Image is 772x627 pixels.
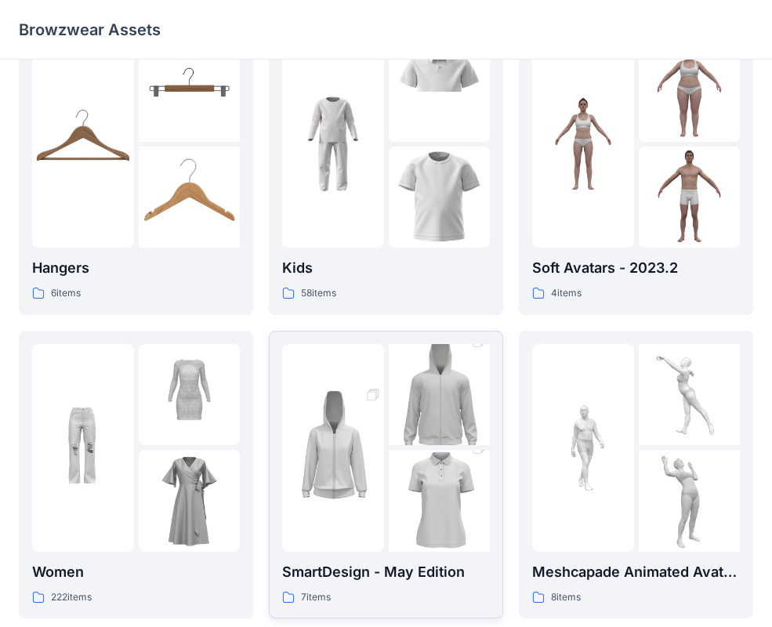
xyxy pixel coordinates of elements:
[51,285,81,302] p: 6 items
[389,147,491,248] img: folder 3
[301,589,331,606] p: 7 items
[282,93,384,195] img: folder 1
[639,147,741,248] img: folder 3
[282,257,490,279] p: Kids
[639,450,741,552] img: folder 3
[532,257,740,279] p: Soft Avatars - 2023.2
[532,561,740,583] p: Meshcapade Animated Avatars
[19,27,253,315] a: folder 1folder 2folder 3Hangers6items
[551,589,581,606] p: 8 items
[139,147,241,248] img: folder 3
[139,344,241,446] img: folder 2
[301,285,336,302] p: 58 items
[519,27,753,315] a: folder 1folder 2folder 3Soft Avatars - 2023.24items
[139,450,241,552] img: folder 3
[32,561,240,583] p: Women
[282,561,490,583] p: SmartDesign - May Edition
[269,331,503,619] a: folder 1folder 2folder 3SmartDesign - May Edition7items
[389,318,491,470] img: folder 2
[551,285,582,302] p: 4 items
[269,27,503,315] a: folder 1folder 2folder 3Kids58items
[282,371,384,524] img: folder 1
[519,331,753,619] a: folder 1folder 2folder 3Meshcapade Animated Avatars8items
[389,40,491,142] img: folder 2
[32,93,134,195] img: folder 1
[51,589,92,606] p: 222 items
[532,93,634,195] img: folder 1
[639,40,741,142] img: folder 2
[639,344,741,446] img: folder 2
[389,425,491,577] img: folder 3
[532,397,634,498] img: folder 1
[32,257,240,279] p: Hangers
[19,19,161,41] p: Browzwear Assets
[32,397,134,498] img: folder 1
[139,40,241,142] img: folder 2
[19,331,253,619] a: folder 1folder 2folder 3Women222items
